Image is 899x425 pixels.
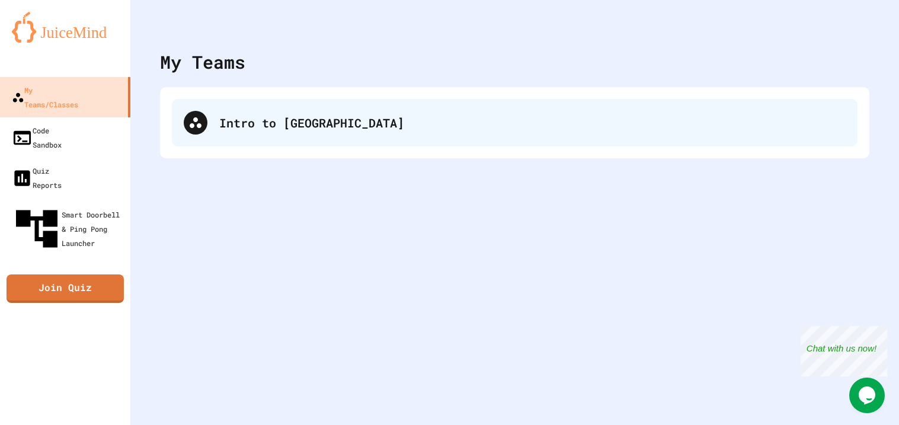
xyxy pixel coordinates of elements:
iframe: chat widget [801,326,887,376]
div: Code Sandbox [12,123,62,152]
div: My Teams/Classes [12,83,78,111]
iframe: chat widget [849,378,887,413]
a: Join Quiz [7,274,124,303]
div: Intro to [GEOGRAPHIC_DATA] [219,114,846,132]
div: Quiz Reports [12,164,62,192]
img: logo-orange.svg [12,12,119,43]
div: Smart Doorbell & Ping Pong Launcher [12,204,126,254]
div: Intro to [GEOGRAPHIC_DATA] [172,99,858,146]
div: My Teams [160,49,245,75]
